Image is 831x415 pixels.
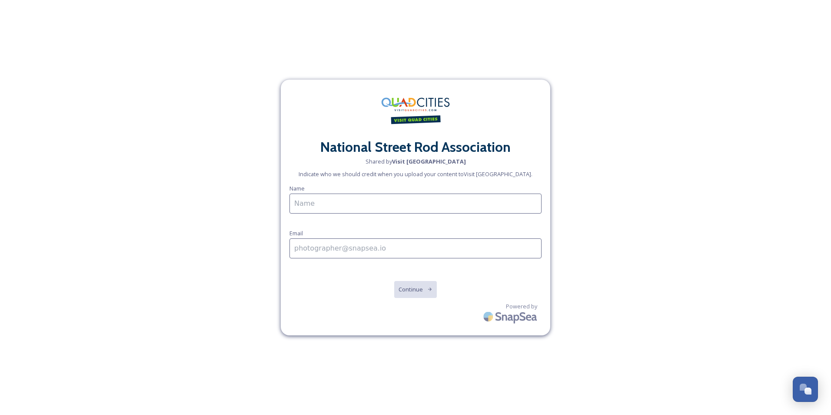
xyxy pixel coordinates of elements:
[394,281,437,298] button: Continue
[289,194,542,214] input: Name
[289,184,305,192] span: Name
[506,302,537,311] span: Powered by
[793,377,818,402] button: Open Chat
[299,170,532,178] span: Indicate who we should credit when you upload your content to Visit [GEOGRAPHIC_DATA] .
[289,238,542,258] input: photographer@snapsea.io
[372,88,459,132] img: QCCVB_VISIT_horiz_logo_4c_tagline_122019.svg
[481,306,542,327] img: SnapSea Logo
[366,157,466,166] span: Shared by
[289,229,303,237] span: Email
[289,137,542,157] h2: National Street Rod Association
[392,157,466,165] strong: Visit [GEOGRAPHIC_DATA]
